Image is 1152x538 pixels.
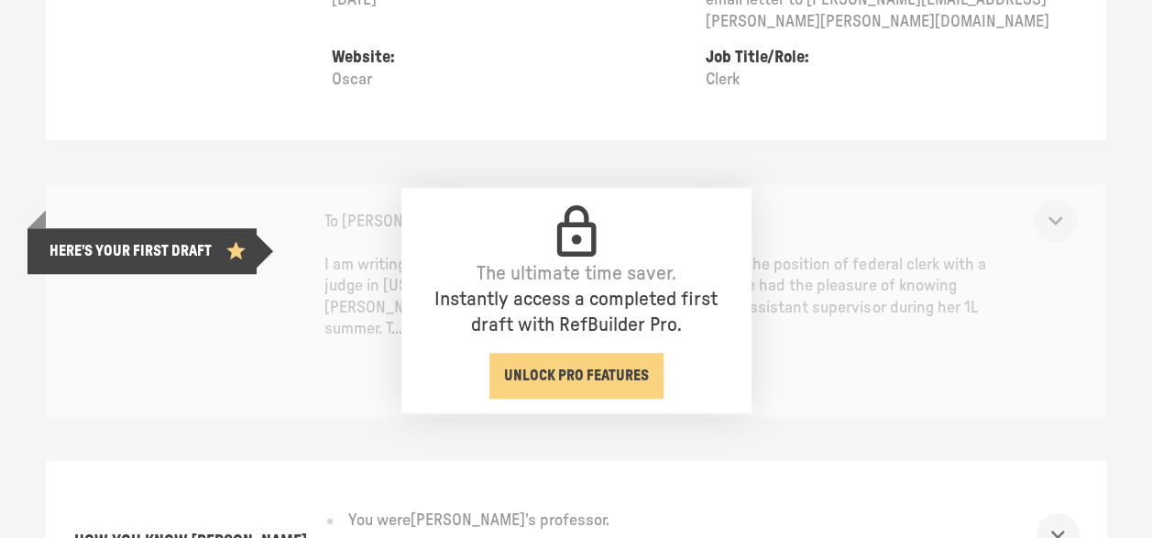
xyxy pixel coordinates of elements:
[332,70,690,91] p: Oscar
[489,353,664,399] a: UNLOCK PRO FEATURES
[332,48,690,69] p: Website:
[477,261,676,287] p: The ultimate time saver.
[706,70,1064,91] p: Clerk
[706,48,1064,69] p: Job Title/Role:
[49,242,212,261] p: HERE'S YOUR FIRST DRAFT
[348,511,609,532] p: You were [PERSON_NAME] 's professor .
[416,287,737,337] p: Instantly access a completed first draft with RefBuilder Pro.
